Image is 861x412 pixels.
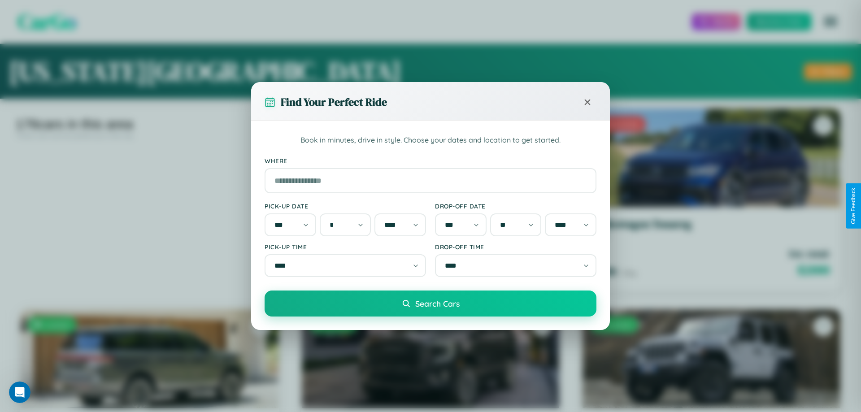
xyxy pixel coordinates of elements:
label: Drop-off Date [435,202,596,210]
label: Where [265,157,596,165]
p: Book in minutes, drive in style. Choose your dates and location to get started. [265,134,596,146]
label: Pick-up Date [265,202,426,210]
span: Search Cars [415,299,460,308]
label: Pick-up Time [265,243,426,251]
h3: Find Your Perfect Ride [281,95,387,109]
button: Search Cars [265,291,596,317]
label: Drop-off Time [435,243,596,251]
